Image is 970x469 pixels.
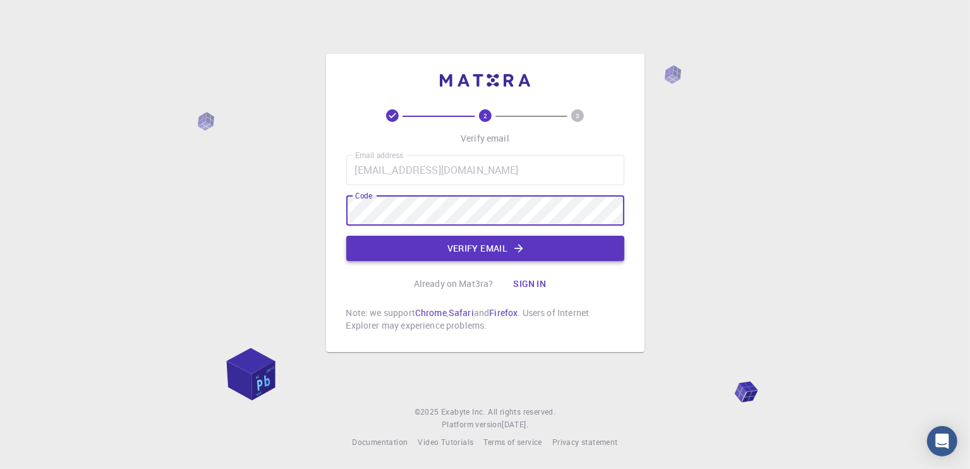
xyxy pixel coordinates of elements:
a: [DATE]. [502,418,528,431]
span: Exabyte Inc. [441,406,485,417]
p: Verify email [461,132,509,145]
span: Documentation [352,437,408,447]
span: Privacy statement [552,437,618,447]
a: Chrome [415,307,447,319]
span: [DATE] . [502,419,528,429]
span: All rights reserved. [488,406,555,418]
a: Terms of service [483,436,542,449]
text: 2 [483,111,487,120]
a: Firefox [489,307,518,319]
a: Exabyte Inc. [441,406,485,418]
a: Documentation [352,436,408,449]
p: Note: we support , and . Users of Internet Explorer may experience problems. [346,307,624,332]
div: Open Intercom Messenger [927,426,957,456]
label: Code [355,190,372,201]
span: Platform version [442,418,502,431]
button: Verify email [346,236,624,261]
button: Sign in [503,271,556,296]
span: © 2025 [415,406,441,418]
a: Privacy statement [552,436,618,449]
span: Terms of service [483,437,542,447]
label: Email address [355,150,403,161]
p: Already on Mat3ra? [414,277,494,290]
text: 3 [576,111,579,120]
a: Video Tutorials [418,436,473,449]
span: Video Tutorials [418,437,473,447]
a: Safari [449,307,474,319]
